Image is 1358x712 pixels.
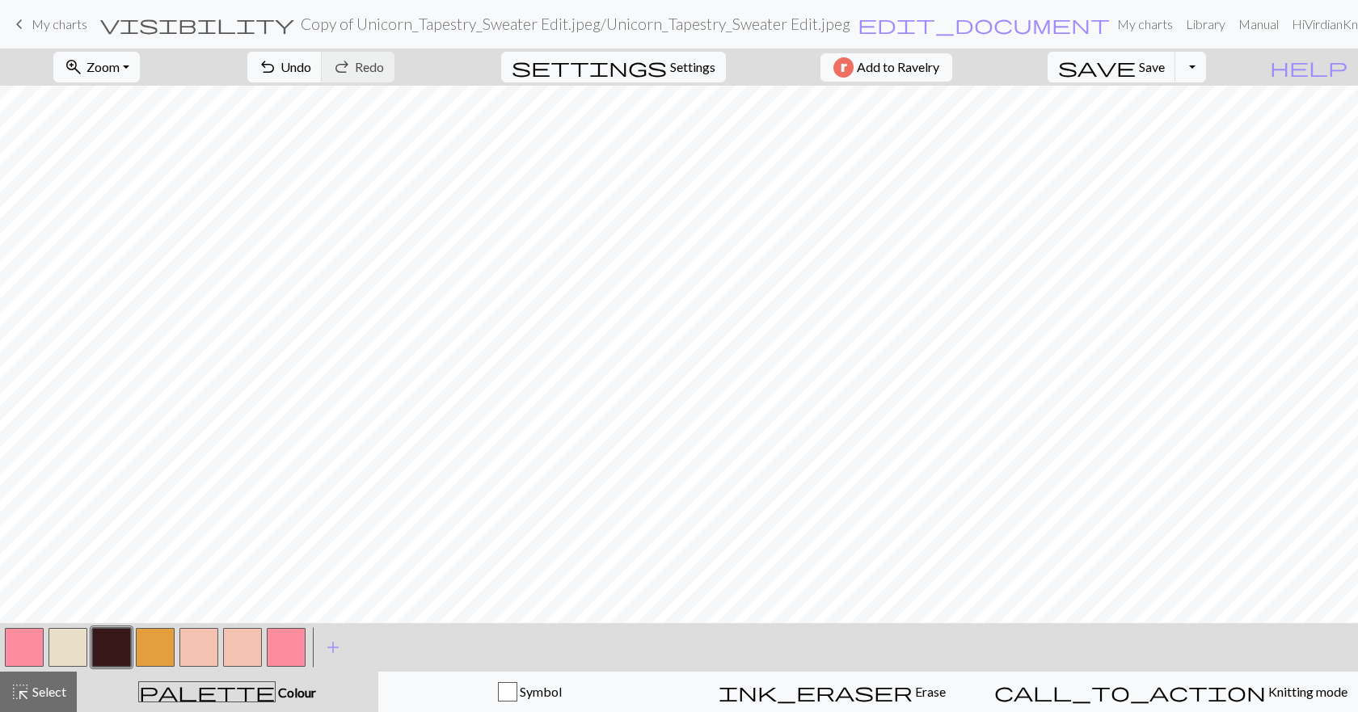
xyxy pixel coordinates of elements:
[1139,59,1165,74] span: Save
[994,680,1266,703] span: call_to_action
[670,57,715,77] span: Settings
[858,13,1110,36] span: edit_document
[378,672,681,712] button: Symbol
[501,52,726,82] button: SettingsSettings
[1048,52,1176,82] button: Save
[10,13,29,36] span: keyboard_arrow_left
[64,56,83,78] span: zoom_in
[323,636,343,659] span: add
[984,672,1358,712] button: Knitting mode
[86,59,120,74] span: Zoom
[139,680,275,703] span: palette
[32,16,87,32] span: My charts
[857,57,939,78] span: Add to Ravelry
[1058,56,1136,78] span: save
[301,15,850,33] h2: Copy of Unicorn_Tapestry_Sweater Edit.jpeg / Unicorn_Tapestry_Sweater Edit.jpeg
[512,56,667,78] span: settings
[247,52,323,82] button: Undo
[517,684,562,699] span: Symbol
[276,685,316,700] span: Colour
[1270,56,1347,78] span: help
[913,684,946,699] span: Erase
[512,57,667,77] i: Settings
[280,59,311,74] span: Undo
[1179,8,1232,40] a: Library
[77,672,378,712] button: Colour
[258,56,277,78] span: undo
[820,53,952,82] button: Add to Ravelry
[53,52,140,82] button: Zoom
[719,680,913,703] span: ink_eraser
[833,57,854,78] img: Ravelry
[100,13,294,36] span: visibility
[1111,8,1179,40] a: My charts
[11,680,30,703] span: highlight_alt
[30,684,66,699] span: Select
[10,11,87,38] a: My charts
[1266,684,1347,699] span: Knitting mode
[681,672,984,712] button: Erase
[1232,8,1285,40] a: Manual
